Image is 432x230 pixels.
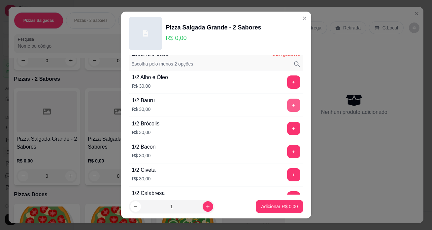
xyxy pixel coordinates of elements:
[256,200,303,213] button: Adicionar R$ 0,00
[287,99,300,112] button: add
[287,122,300,135] button: add
[132,152,156,159] p: R$ 30,00
[132,83,168,89] p: R$ 30,00
[132,175,156,182] p: R$ 30,00
[166,23,261,32] div: Pizza Salgada Grande - 2 Sabores
[261,203,298,210] p: Adicionar R$ 0,00
[287,168,300,181] button: add
[130,201,141,212] button: decrease-product-quantity
[299,13,310,23] button: Close
[166,33,261,43] p: R$ 0,00
[132,143,156,151] div: 1/2 Bacon
[132,120,160,128] div: 1/2 Brócolis
[132,97,155,105] div: 1/2 Bauru
[287,191,300,205] button: add
[132,189,165,197] div: 1/2 Calabresa
[132,73,168,81] div: 1/2 Alho e Óleo
[132,106,155,113] p: R$ 30,00
[287,75,300,89] button: add
[287,145,300,158] button: add
[132,129,160,136] p: R$ 30,00
[132,166,156,174] div: 1/2 Civeta
[132,61,193,68] p: Escolha pelo menos 2 opções
[203,201,213,212] button: increase-product-quantity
